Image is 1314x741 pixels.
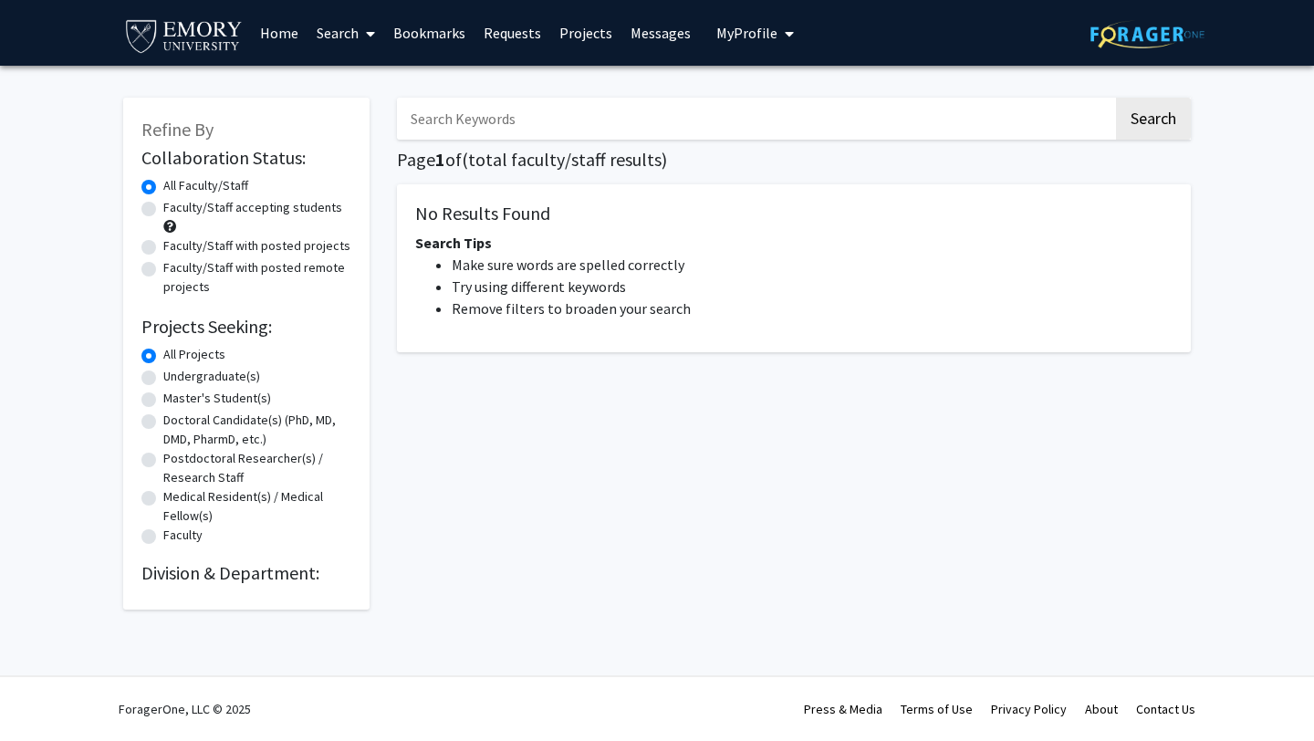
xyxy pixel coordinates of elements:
[474,1,550,65] a: Requests
[415,234,492,252] span: Search Tips
[163,176,248,195] label: All Faculty/Staff
[384,1,474,65] a: Bookmarks
[141,316,351,338] h2: Projects Seeking:
[550,1,621,65] a: Projects
[1116,98,1191,140] button: Search
[141,147,351,169] h2: Collaboration Status:
[251,1,308,65] a: Home
[141,562,351,584] h2: Division & Department:
[452,276,1173,297] li: Try using different keywords
[163,198,342,217] label: Faculty/Staff accepting students
[716,24,777,42] span: My Profile
[452,254,1173,276] li: Make sure words are spelled correctly
[415,203,1173,224] h5: No Results Found
[621,1,700,65] a: Messages
[163,345,225,364] label: All Projects
[901,701,973,717] a: Terms of Use
[804,701,882,717] a: Press & Media
[163,487,351,526] label: Medical Resident(s) / Medical Fellow(s)
[141,118,214,141] span: Refine By
[397,370,1191,412] nav: Page navigation
[163,411,351,449] label: Doctoral Candidate(s) (PhD, MD, DMD, PharmD, etc.)
[435,148,445,171] span: 1
[1090,20,1204,48] img: ForagerOne Logo
[163,389,271,408] label: Master's Student(s)
[119,677,251,741] div: ForagerOne, LLC © 2025
[1136,701,1195,717] a: Contact Us
[163,367,260,386] label: Undergraduate(s)
[452,297,1173,319] li: Remove filters to broaden your search
[1085,701,1118,717] a: About
[163,526,203,545] label: Faculty
[397,98,1113,140] input: Search Keywords
[991,701,1067,717] a: Privacy Policy
[163,449,351,487] label: Postdoctoral Researcher(s) / Research Staff
[163,236,350,256] label: Faculty/Staff with posted projects
[163,258,351,297] label: Faculty/Staff with posted remote projects
[397,149,1191,171] h1: Page of ( total faculty/staff results)
[123,15,245,56] img: Emory University Logo
[308,1,384,65] a: Search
